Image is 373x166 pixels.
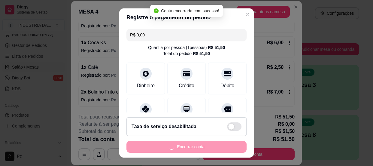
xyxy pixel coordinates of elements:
span: Conta encerrada com sucesso! [161,8,219,13]
div: Quantia por pessoa ( 1 pessoas) [148,45,225,51]
h2: Taxa de serviço desabilitada [132,123,196,130]
span: check-circle [154,8,159,13]
div: Crédito [179,82,194,89]
div: Total do pedido [163,51,210,57]
button: Close [243,10,253,19]
div: Débito [220,82,234,89]
input: Ex.: hambúrguer de cordeiro [130,29,243,41]
header: Registre o pagamento do pedido [119,8,254,26]
div: Dinheiro [137,82,155,89]
div: R$ 51,50 [193,51,210,57]
div: R$ 51,50 [208,45,225,51]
